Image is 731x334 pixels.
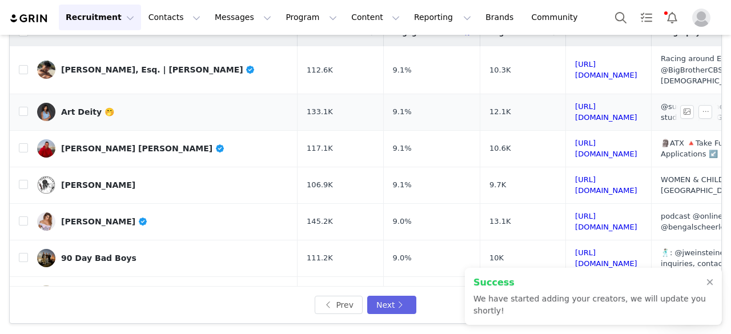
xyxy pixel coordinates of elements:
button: Messages [208,5,278,30]
div: [PERSON_NAME] [61,180,135,190]
a: Community [525,5,590,30]
div: 90 Day Bad Boys [61,253,136,263]
button: Recruitment [59,5,141,30]
span: 112.6K [307,65,333,76]
span: 10.3K [489,65,511,76]
img: placeholder-profile.jpg [692,9,710,27]
a: [URL][DOMAIN_NAME] [575,212,637,232]
a: [URL][DOMAIN_NAME] [575,139,637,159]
a: [URL][DOMAIN_NAME] [575,60,637,80]
span: 111.2K [307,252,333,264]
a: [URL][DOMAIN_NAME] [575,102,637,122]
div: [PERSON_NAME] [61,217,148,226]
button: Next [367,296,416,314]
a: [PERSON_NAME] [37,176,288,194]
button: Notifications [660,5,685,30]
span: 106.9K [307,179,333,191]
img: v2 [37,212,55,231]
span: 12.1K [489,106,511,118]
a: Art Deity 🤭 [37,103,288,121]
span: 10K [489,252,504,264]
button: Contacts [142,5,207,30]
img: v2 [37,103,55,121]
h2: Success [473,276,706,289]
img: grin logo [9,13,49,24]
span: 9.0% [393,216,412,227]
a: Brands [479,5,524,30]
span: 9.1% [393,106,412,118]
button: Profile [685,9,722,27]
img: v2 [37,61,55,79]
span: 9.0% [393,252,412,264]
img: v2 [37,249,55,267]
button: Reporting [407,5,478,30]
a: 90 Day Bad Boys [37,249,288,267]
span: 117.1K [307,143,333,154]
span: 9.1% [393,65,412,76]
a: [PERSON_NAME] [37,212,288,231]
button: Search [608,5,633,30]
a: [URL][DOMAIN_NAME] [575,175,637,195]
span: 13.1K [489,216,511,227]
a: Tasks [634,5,659,30]
a: [PERSON_NAME] [PERSON_NAME] [37,139,288,158]
a: [PERSON_NAME], Esq. | [PERSON_NAME] [37,61,288,79]
img: v2 [37,176,55,194]
span: 9.1% [393,143,412,154]
span: 9.7K [489,179,506,191]
button: Content [344,5,407,30]
span: 9.1% [393,179,412,191]
p: We have started adding your creators, we will update you shortly! [473,293,706,317]
button: Prev [315,296,363,314]
span: 145.2K [307,216,333,227]
div: Art Deity 🤭 [61,107,114,116]
span: 133.1K [307,106,333,118]
img: v2 [37,139,55,158]
span: 10.6K [489,143,511,154]
a: [URL][DOMAIN_NAME] [575,248,637,268]
div: [PERSON_NAME], Esq. | [PERSON_NAME] [61,65,255,74]
button: Program [279,5,344,30]
div: [PERSON_NAME] [PERSON_NAME] [61,144,225,153]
